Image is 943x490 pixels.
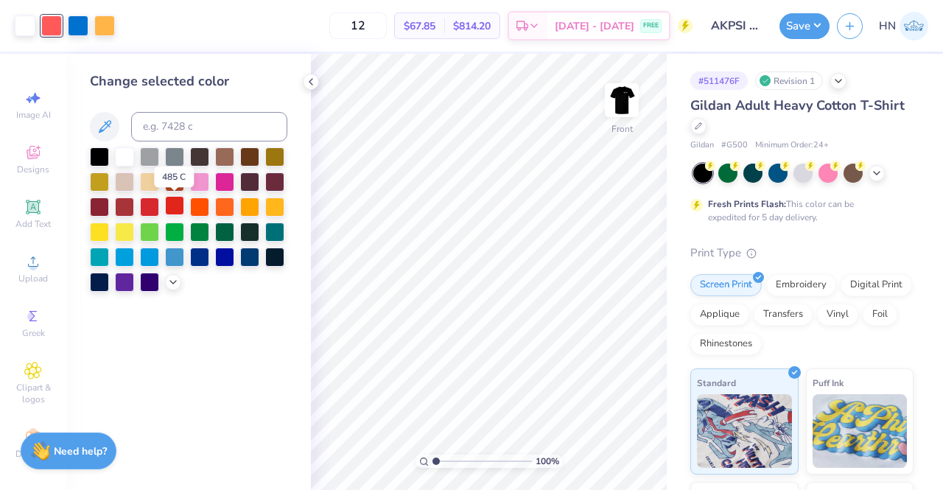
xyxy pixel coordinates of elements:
img: Front [607,85,637,115]
span: Add Text [15,218,51,230]
span: Greek [22,327,45,339]
strong: Need help? [54,444,107,458]
div: Change selected color [90,71,287,91]
div: Applique [690,304,749,326]
span: Standard [697,375,736,391]
span: Clipart & logos [7,382,59,405]
span: FREE [643,21,659,31]
span: Minimum Order: 24 + [755,139,829,152]
span: Image AI [16,109,51,121]
div: Revision 1 [755,71,823,90]
span: Gildan Adult Heavy Cotton T-Shirt [690,97,905,114]
span: Decorate [15,448,51,460]
div: This color can be expedited for 5 day delivery. [708,197,889,224]
span: 100 % [536,455,559,468]
span: Puff Ink [813,375,844,391]
input: – – [329,13,387,39]
div: Front [611,122,633,136]
span: [DATE] - [DATE] [555,18,634,34]
div: Embroidery [766,274,836,296]
span: Designs [17,164,49,175]
div: Vinyl [817,304,858,326]
button: Save [779,13,830,39]
div: Rhinestones [690,333,762,355]
span: Upload [18,273,48,284]
div: Digital Print [841,274,912,296]
img: Puff Ink [813,394,908,468]
span: $67.85 [404,18,435,34]
span: Gildan [690,139,714,152]
span: HN [879,18,896,35]
img: Huda Nadeem [900,12,928,41]
span: $814.20 [453,18,491,34]
div: Foil [863,304,897,326]
div: # 511476F [690,71,748,90]
div: Transfers [754,304,813,326]
div: Print Type [690,245,914,262]
div: 485 C [154,167,194,187]
input: Untitled Design [700,11,772,41]
a: HN [879,12,928,41]
input: e.g. 7428 c [131,112,287,141]
strong: Fresh Prints Flash: [708,198,786,210]
div: Screen Print [690,274,762,296]
span: # G500 [721,139,748,152]
img: Standard [697,394,792,468]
